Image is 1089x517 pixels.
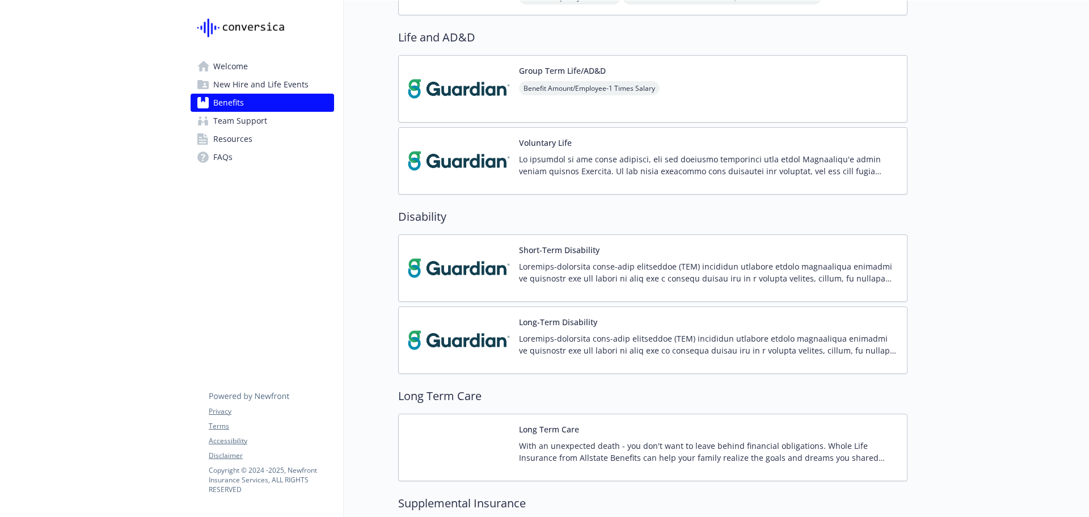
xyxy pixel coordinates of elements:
h2: Disability [398,208,907,225]
a: Privacy [209,406,334,417]
p: Lo ipsumdol si ame conse adipisci, eli sed doeiusmo temporinci utla etdol Magnaaliqu'e admin veni... [519,153,898,177]
img: Guardian carrier logo [408,316,510,364]
img: Allstate Benefits carrier logo [408,423,510,472]
p: With an unexpected death - you don't want to leave behind financial obligations. Whole Life Insur... [519,440,898,464]
button: Voluntary Life [519,137,572,149]
button: Long Term Care [519,423,579,435]
h2: Supplemental Insurance [398,495,907,512]
a: Benefits [191,94,334,112]
img: Guardian carrier logo [408,244,510,292]
a: Welcome [191,57,334,75]
span: FAQs [213,148,233,166]
p: Copyright © 2024 - 2025 , Newfront Insurance Services, ALL RIGHTS RESERVED [209,465,334,494]
p: Loremips-dolorsita cons-adip elitseddoe (TEM) incididun utlabore etdolo magnaaliqua enimadmi ve q... [519,333,898,356]
a: Team Support [191,112,334,130]
span: New Hire and Life Events [213,75,309,94]
a: FAQs [191,148,334,166]
a: Accessibility [209,436,334,446]
img: Guardian carrier logo [408,137,510,185]
span: Benefit Amount/Employee - 1 Times Salary [519,81,660,95]
a: Resources [191,130,334,148]
a: New Hire and Life Events [191,75,334,94]
h2: Long Term Care [398,388,907,405]
span: Benefits [213,94,244,112]
button: Long-Term Disability [519,316,597,328]
span: Resources [213,130,252,148]
a: Disclaimer [209,451,334,461]
span: Welcome [213,57,248,75]
span: Team Support [213,112,267,130]
button: Short-Term Disability [519,244,600,256]
h2: Life and AD&D [398,29,907,46]
img: Guardian carrier logo [408,65,510,113]
p: Loremips-dolorsita conse-adip elitseddoe (TEM) incididun utlabore etdolo magnaaliqua enimadmi ve ... [519,260,898,284]
button: Group Term Life/AD&D [519,65,606,77]
a: Terms [209,421,334,431]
